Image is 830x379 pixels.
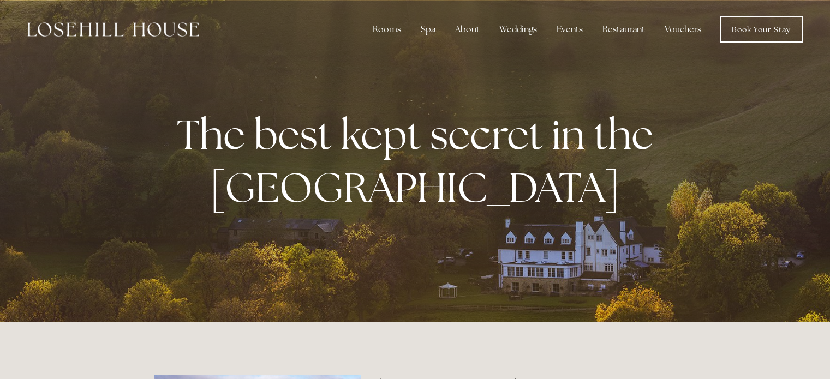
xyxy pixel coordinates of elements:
[656,19,710,40] a: Vouchers
[27,22,199,37] img: Losehill House
[177,107,662,214] strong: The best kept secret in the [GEOGRAPHIC_DATA]
[720,16,803,43] a: Book Your Stay
[491,19,546,40] div: Weddings
[412,19,444,40] div: Spa
[446,19,488,40] div: About
[594,19,654,40] div: Restaurant
[364,19,410,40] div: Rooms
[548,19,592,40] div: Events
